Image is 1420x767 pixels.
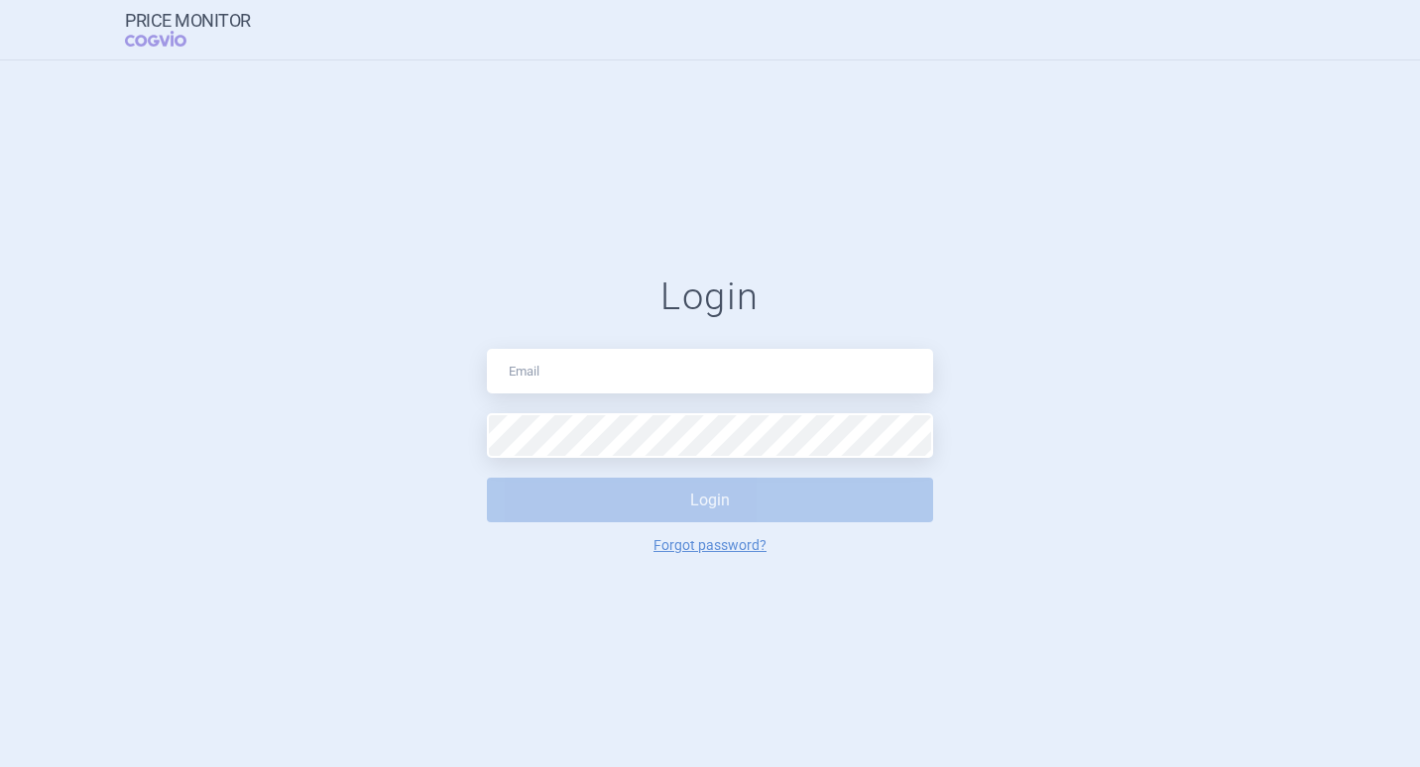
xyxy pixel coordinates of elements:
span: COGVIO [125,31,214,47]
a: Price MonitorCOGVIO [125,11,251,49]
h1: Login [487,274,933,320]
a: Forgot password? [653,538,767,552]
button: Login [487,478,933,522]
strong: Price Monitor [125,11,251,31]
input: Email [487,349,933,393]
